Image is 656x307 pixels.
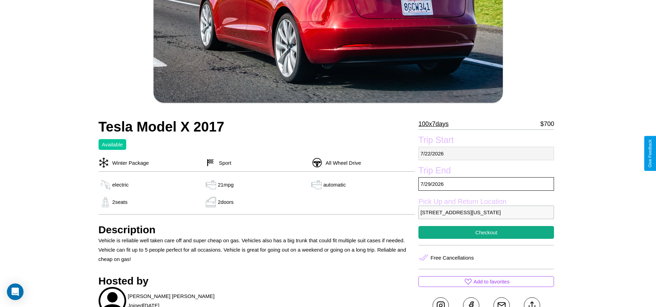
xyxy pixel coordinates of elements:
p: 7 / 29 / 2026 [418,177,554,191]
p: Available [102,140,123,149]
img: gas [204,197,218,207]
h3: Description [99,224,415,236]
p: Vehicle is reliable well taken care off and super cheap on gas. Vehicles also has a big trunk tha... [99,236,415,264]
p: electric [112,180,129,189]
p: $ 700 [540,118,554,129]
p: Free Cancellations [431,253,474,262]
p: 2 seats [112,197,128,207]
p: 100 x 7 days [418,118,449,129]
p: 2 doors [218,197,234,207]
img: gas [99,197,112,207]
p: automatic [323,180,346,189]
button: Checkout [418,226,554,239]
p: Sport [215,158,231,168]
div: Give Feedback [648,139,653,168]
img: gas [99,180,112,190]
p: Winter Package [109,158,149,168]
label: Trip Start [418,135,554,147]
label: Pick Up and Return Location [418,198,554,206]
p: [STREET_ADDRESS][US_STATE] [418,206,554,219]
img: gas [309,180,323,190]
p: [PERSON_NAME] [PERSON_NAME] [128,291,215,301]
label: Trip End [418,165,554,177]
h2: Tesla Model X 2017 [99,119,415,135]
p: All Wheel Drive [322,158,361,168]
img: gas [204,180,218,190]
div: Open Intercom Messenger [7,283,24,300]
p: Add to favorites [473,277,509,286]
p: 21 mpg [218,180,234,189]
h3: Hosted by [99,275,415,287]
button: Add to favorites [418,276,554,287]
p: 7 / 22 / 2026 [418,147,554,160]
